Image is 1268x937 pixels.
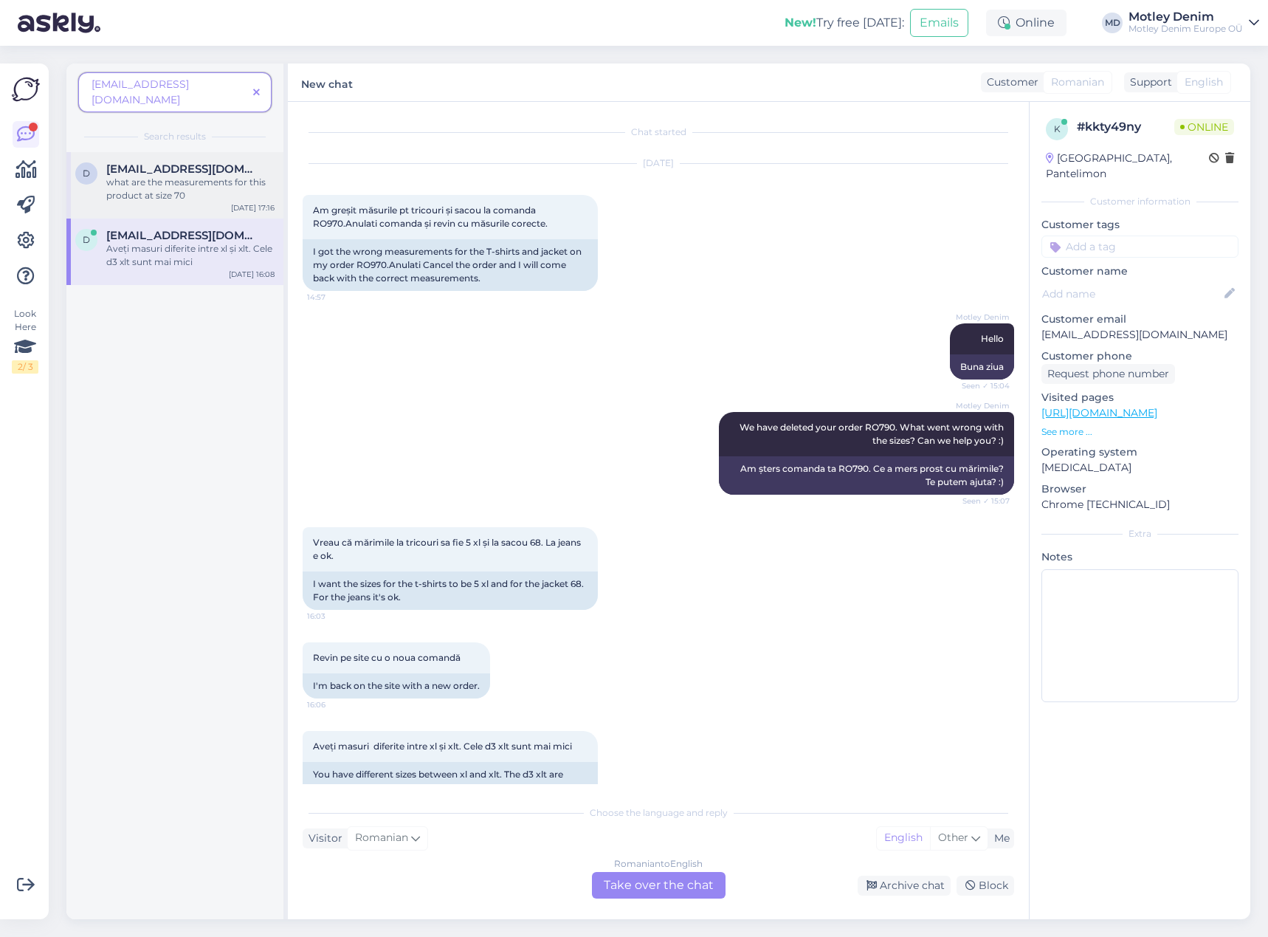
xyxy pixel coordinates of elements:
span: Hello [981,333,1004,344]
div: what are the measurements for this product at size 70 [106,176,275,202]
span: Other [938,831,968,844]
div: English [877,827,930,849]
div: Block [957,876,1014,896]
div: Extra [1041,527,1238,540]
div: Choose the language and reply [303,806,1014,820]
div: Request phone number [1041,364,1175,384]
div: 2 / 3 [12,360,38,374]
a: [URL][DOMAIN_NAME] [1041,406,1157,419]
span: Romanian [355,830,408,846]
div: [DATE] [303,157,1014,170]
div: Customer [981,75,1038,90]
p: Chrome [TECHNICAL_ID] [1041,497,1238,512]
span: We have deleted your order RO790. What went wrong with the sizes? Can we help you? :) [740,422,1006,446]
div: [GEOGRAPHIC_DATA], Pantelimon [1046,151,1209,182]
span: Vreau că mărimile la tricouri sa fie 5 xl și la sacou 68. La jeans e ok. [313,537,583,561]
div: Motley Denim Europe OÜ [1129,23,1243,35]
p: Visited pages [1041,390,1238,405]
div: Buna ziua [950,354,1014,380]
div: [DATE] 17:16 [231,202,275,213]
b: New! [785,16,816,30]
div: Online [986,10,1067,36]
span: Am greșit măsurile pt tricouri și sacou la comanda RO970.Anulati comanda și revin cu măsurile cor... [313,205,548,229]
div: Look Here [12,307,38,374]
div: I want the sizes for the t-shirts to be 5 xl and for the jacket 68. For the jeans it's ok. [303,572,598,610]
p: Browser [1041,481,1238,497]
button: Emails [910,9,968,37]
p: See more ... [1041,425,1238,439]
span: Revin pe site cu o noua comandă [313,652,461,663]
span: Romanian [1051,75,1104,90]
span: Seen ✓ 15:07 [954,495,1010,507]
div: Aveți masuri diferite intre xl și xlt. Cele d3 xlt sunt mai mici [106,242,275,269]
input: Add a tag [1041,236,1238,258]
div: Me [988,831,1010,846]
span: druchidor@yahoo.com [106,229,260,242]
span: Aveți masuri diferite intre xl și xlt. Cele d3 xlt sunt mai mici [313,741,572,752]
div: Am șters comanda ta RO790. Ce a mers prost cu mărimile? Te putem ajuta? :) [719,456,1014,495]
p: Notes [1041,549,1238,565]
div: You have different sizes between xl and xlt. The d3 xlt are smaller [303,762,598,800]
div: Archive chat [858,876,951,896]
div: Chat started [303,126,1014,139]
span: [EMAIL_ADDRESS][DOMAIN_NAME] [92,78,189,106]
div: I'm back on the site with a new order. [303,673,490,699]
span: 14:57 [307,292,362,303]
div: Visitor [303,831,342,846]
span: k [1054,123,1061,134]
img: Askly Logo [12,75,40,103]
div: Customer information [1041,195,1238,208]
span: d [83,234,90,245]
input: Add name [1042,286,1222,302]
p: Customer email [1041,312,1238,327]
span: druchidor@yahoo.com [106,162,260,176]
label: New chat [301,72,353,92]
span: d [83,168,90,179]
p: [MEDICAL_DATA] [1041,460,1238,476]
div: MD [1102,13,1123,33]
p: Customer phone [1041,349,1238,364]
span: Search results [144,130,206,143]
div: Romanian to English [614,857,703,871]
p: [EMAIL_ADDRESS][DOMAIN_NAME] [1041,327,1238,343]
span: English [1185,75,1223,90]
p: Customer tags [1041,217,1238,233]
div: I got the wrong measurements for the T-shirts and jacket on my order RO970.Anulati Cancel the ord... [303,239,598,291]
div: Motley Denim [1129,11,1243,23]
div: # kkty49ny [1077,118,1174,136]
p: Customer name [1041,264,1238,279]
a: Motley DenimMotley Denim Europe OÜ [1129,11,1259,35]
span: Motley Denim [954,312,1010,323]
span: Seen ✓ 15:04 [954,380,1010,391]
span: Motley Denim [954,400,1010,411]
div: Try free [DATE]: [785,14,904,32]
span: 16:03 [307,611,362,622]
p: Operating system [1041,445,1238,460]
div: [DATE] 16:08 [229,269,275,280]
div: Support [1124,75,1172,90]
span: Online [1174,119,1234,135]
span: 16:06 [307,699,362,710]
div: Take over the chat [592,872,726,899]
